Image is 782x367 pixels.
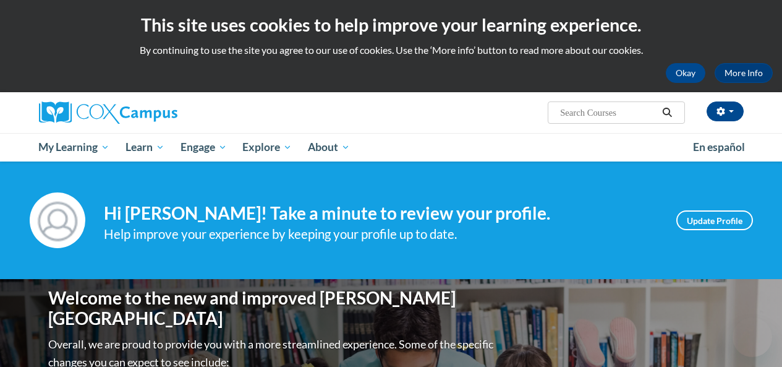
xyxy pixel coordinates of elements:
[39,101,177,124] img: Cox Campus
[125,140,164,155] span: Learn
[707,101,744,121] button: Account Settings
[685,134,753,160] a: En español
[38,140,109,155] span: My Learning
[658,105,676,120] button: Search
[30,192,85,248] img: Profile Image
[693,140,745,153] span: En español
[733,317,772,357] iframe: Button to launch messaging window
[30,133,753,162] div: Main menu
[559,105,658,120] input: Search Courses
[181,140,227,155] span: Engage
[242,140,292,155] span: Explore
[9,43,773,57] p: By continuing to use the site you agree to our use of cookies. Use the ‘More info’ button to read...
[308,140,350,155] span: About
[31,133,118,162] a: My Learning
[39,101,261,124] a: Cox Campus
[234,133,300,162] a: Explore
[676,210,753,230] a: Update Profile
[48,288,496,329] h1: Welcome to the new and improved [PERSON_NAME][GEOGRAPHIC_DATA]
[300,133,358,162] a: About
[666,63,705,83] button: Okay
[172,133,235,162] a: Engage
[104,224,658,244] div: Help improve your experience by keeping your profile up to date.
[715,63,773,83] a: More Info
[104,203,658,224] h4: Hi [PERSON_NAME]! Take a minute to review your profile.
[117,133,172,162] a: Learn
[9,12,773,37] h2: This site uses cookies to help improve your learning experience.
